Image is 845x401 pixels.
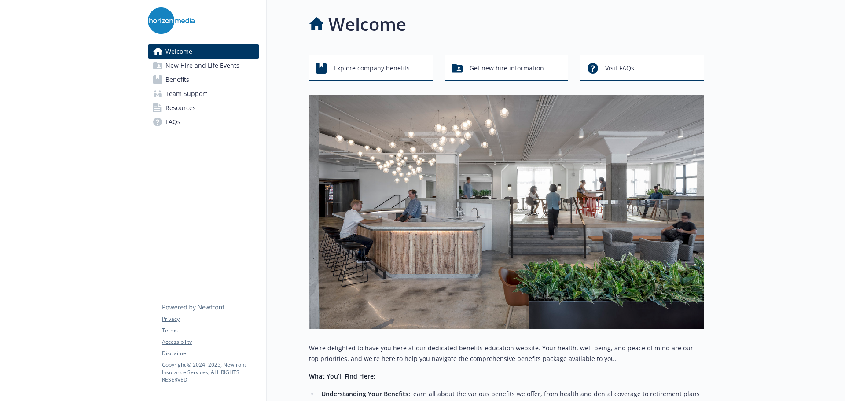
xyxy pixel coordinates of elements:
button: Visit FAQs [580,55,704,81]
a: Privacy [162,315,259,323]
a: Disclaimer [162,349,259,357]
span: Welcome [165,44,192,59]
strong: What You’ll Find Here: [309,372,375,380]
a: Accessibility [162,338,259,346]
button: Explore company benefits [309,55,433,81]
a: Welcome [148,44,259,59]
span: Resources [165,101,196,115]
span: Visit FAQs [605,60,634,77]
span: FAQs [165,115,180,129]
a: Terms [162,327,259,335]
span: Get new hire information [470,60,544,77]
a: Benefits [148,73,259,87]
a: Team Support [148,87,259,101]
button: Get new hire information [445,55,569,81]
p: We're delighted to have you here at our dedicated benefits education website. Your health, well-b... [309,343,704,364]
strong: Understanding Your Benefits: [321,390,410,398]
span: Benefits [165,73,189,87]
a: New Hire and Life Events [148,59,259,73]
span: Team Support [165,87,207,101]
a: FAQs [148,115,259,129]
a: Resources [148,101,259,115]
span: Explore company benefits [334,60,410,77]
h1: Welcome [328,11,406,37]
span: New Hire and Life Events [165,59,239,73]
img: overview page banner [309,95,704,329]
p: Copyright © 2024 - 2025 , Newfront Insurance Services, ALL RIGHTS RESERVED [162,361,259,383]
